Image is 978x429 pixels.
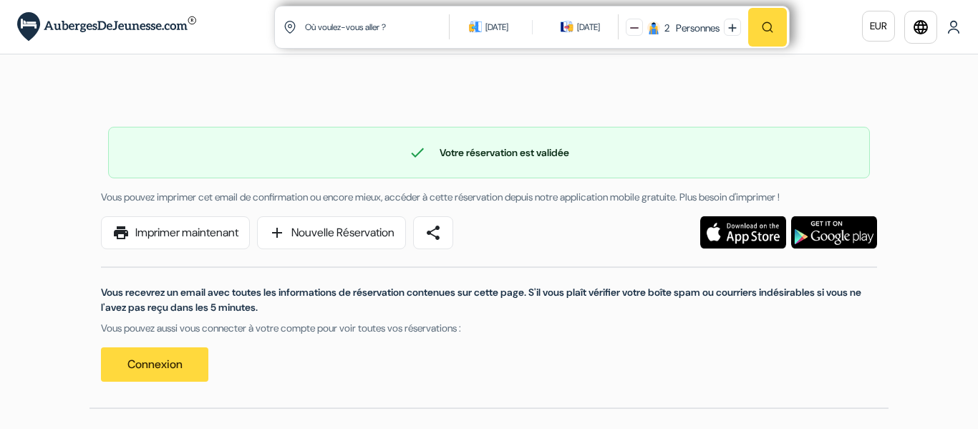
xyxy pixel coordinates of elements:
[268,224,286,241] span: add
[109,144,869,161] div: Votre réservation est validée
[700,216,786,249] img: Téléchargez l'application gratuite
[413,216,453,249] a: share
[561,20,573,33] img: calendarIcon icon
[672,21,720,36] div: Personnes
[101,347,208,382] a: Connexion
[101,216,250,249] a: printImprimer maintenant
[664,21,669,36] div: 2
[304,9,452,44] input: Ville, université ou logement
[630,24,639,32] img: minus
[485,20,508,34] div: [DATE]
[101,191,780,203] span: Vous pouvez imprimer cet email de confirmation ou encore mieux, accéder à cette réservation depui...
[577,20,600,34] div: [DATE]
[112,224,130,241] span: print
[257,216,406,249] a: addNouvelle Réservation
[17,12,196,42] img: AubergesDeJeunesse.com
[425,224,442,241] span: share
[409,144,426,161] span: check
[728,24,737,32] img: plus
[904,11,937,44] a: language
[284,21,296,34] img: location icon
[946,20,961,34] img: User Icon
[469,20,482,33] img: calendarIcon icon
[791,216,877,249] img: Téléchargez l'application gratuite
[101,321,877,336] p: Vous pouvez aussi vous connecter à votre compte pour voir toutes vos réservations :
[862,11,895,42] a: EUR
[647,21,660,34] img: guest icon
[101,285,877,315] p: Vous recevrez un email avec toutes les informations de réservation contenues sur cette page. S'il...
[912,19,929,36] i: language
